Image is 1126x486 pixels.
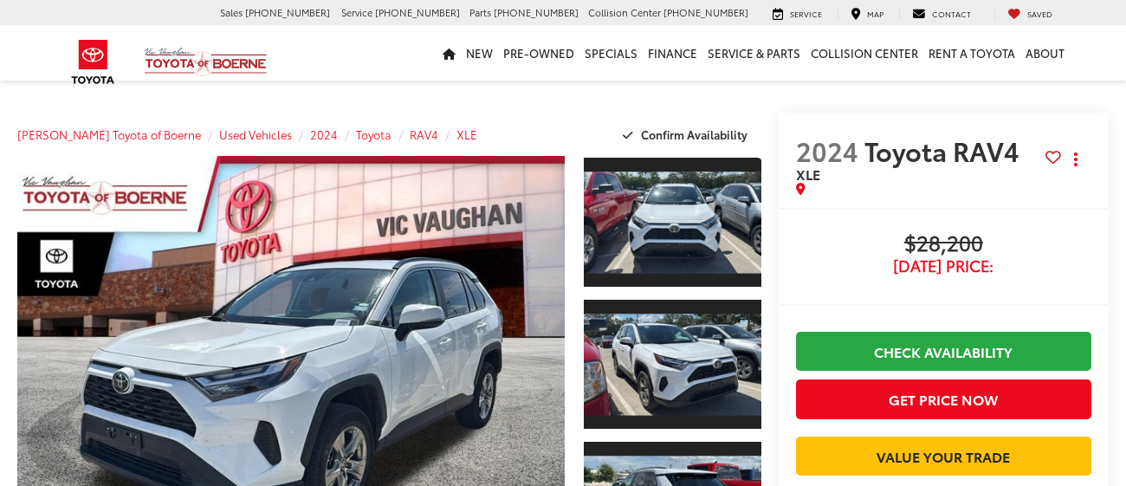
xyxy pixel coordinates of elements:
[932,8,971,19] span: Contact
[796,379,1091,418] button: Get Price Now
[613,120,761,150] button: Confirm Availability
[375,5,460,19] span: [PHONE_NUMBER]
[456,126,477,142] a: XLE
[410,126,438,142] a: RAV4
[867,8,883,19] span: Map
[144,47,268,77] img: Vic Vaughan Toyota of Boerne
[760,7,835,21] a: Service
[310,126,338,142] a: 2024
[584,298,760,431] a: Expand Photo 2
[702,25,806,81] a: Service & Parts: Opens in a new tab
[796,231,1091,257] span: $28,200
[494,5,579,19] span: [PHONE_NUMBER]
[796,437,1091,476] a: Value Your Trade
[17,126,201,142] a: [PERSON_NAME] Toyota of Boerne
[582,314,762,415] img: 2024 Toyota RAV4 XLE
[796,132,858,169] span: 2024
[899,7,984,21] a: Contact
[469,5,491,19] span: Parts
[796,332,1091,371] a: Check Availability
[588,5,661,19] span: Collision Center
[643,25,702,81] a: Finance
[461,25,498,81] a: New
[796,164,820,184] span: XLE
[864,132,1026,169] span: Toyota RAV4
[806,25,923,81] a: Collision Center
[584,156,760,288] a: Expand Photo 1
[923,25,1020,81] a: Rent a Toyota
[838,7,896,21] a: Map
[582,172,762,273] img: 2024 Toyota RAV4 XLE
[641,126,747,142] span: Confirm Availability
[341,5,372,19] span: Service
[1061,144,1091,174] button: Actions
[579,25,643,81] a: Specials
[1027,8,1052,19] span: Saved
[498,25,579,81] a: Pre-Owned
[220,5,243,19] span: Sales
[663,5,748,19] span: [PHONE_NUMBER]
[994,7,1065,21] a: My Saved Vehicles
[790,8,822,19] span: Service
[61,34,126,90] img: Toyota
[356,126,392,142] a: Toyota
[219,126,292,142] a: Used Vehicles
[437,25,461,81] a: Home
[796,257,1091,275] span: [DATE] Price:
[1020,25,1070,81] a: About
[245,5,330,19] span: [PHONE_NUMBER]
[1074,152,1077,166] span: dropdown dots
